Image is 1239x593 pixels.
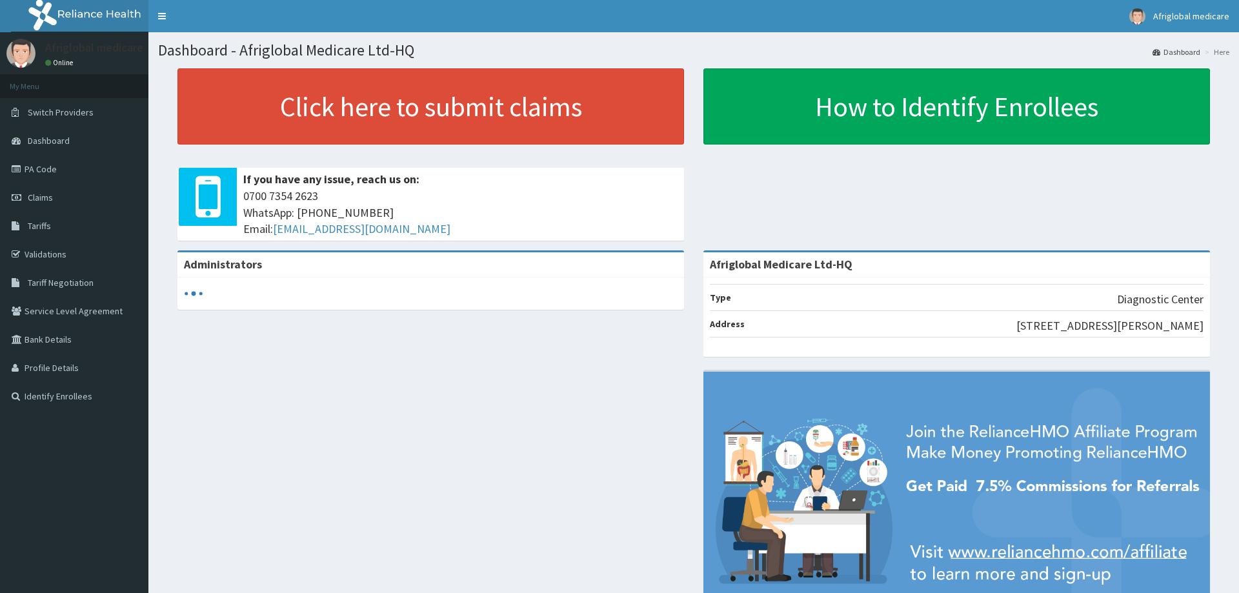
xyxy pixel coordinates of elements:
[710,318,745,330] b: Address
[177,68,684,145] a: Click here to submit claims
[28,220,51,232] span: Tariffs
[28,106,94,118] span: Switch Providers
[184,284,203,303] svg: audio-loading
[45,42,143,54] p: Afriglobal medicare
[1202,46,1229,57] li: Here
[243,172,419,186] b: If you have any issue, reach us on:
[703,68,1210,145] a: How to Identify Enrollees
[1153,46,1200,57] a: Dashboard
[273,221,450,236] a: [EMAIL_ADDRESS][DOMAIN_NAME]
[184,257,262,272] b: Administrators
[710,257,852,272] strong: Afriglobal Medicare Ltd-HQ
[1153,10,1229,22] span: Afriglobal medicare
[28,277,94,288] span: Tariff Negotiation
[243,188,678,237] span: 0700 7354 2623 WhatsApp: [PHONE_NUMBER] Email:
[710,292,731,303] b: Type
[1129,8,1145,25] img: User Image
[6,39,35,68] img: User Image
[1016,317,1204,334] p: [STREET_ADDRESS][PERSON_NAME]
[1117,291,1204,308] p: Diagnostic Center
[158,42,1229,59] h1: Dashboard - Afriglobal Medicare Ltd-HQ
[45,58,76,67] a: Online
[28,192,53,203] span: Claims
[28,135,70,146] span: Dashboard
